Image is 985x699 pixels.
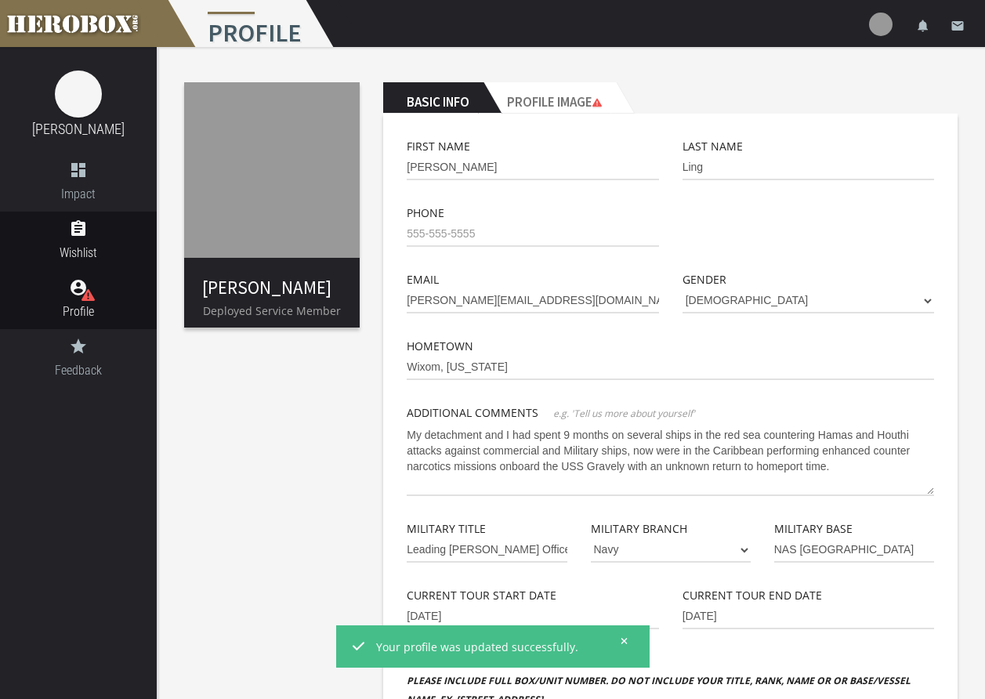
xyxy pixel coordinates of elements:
[32,121,125,137] a: [PERSON_NAME]
[407,604,658,629] input: MM-DD-YYYY
[951,19,965,33] i: email
[407,586,556,604] label: Current Tour Start Date
[407,222,658,247] input: 555-555-5555
[407,404,538,422] label: Additional Comments
[774,520,853,538] label: Military Base
[407,137,470,155] label: First Name
[202,276,331,299] a: [PERSON_NAME]
[916,19,930,33] i: notifications
[683,270,726,288] label: Gender
[591,520,687,538] label: Military Branch
[683,604,934,629] input: MM-DD-YYYY
[383,82,483,114] h2: Basic Info
[553,407,695,420] span: e.g. 'Tell us more about yourself'
[407,337,473,355] label: Hometown
[407,270,439,288] label: Email
[55,71,102,118] img: image
[869,13,893,36] img: user-image
[683,137,743,155] label: Last Name
[376,638,609,656] span: Your profile was updated successfully.
[184,82,360,258] img: image
[407,520,486,538] label: Military Title
[683,586,822,604] label: Current Tour End Date
[184,302,360,320] p: Deployed Service Member
[483,82,616,114] h2: Profile Image
[69,278,88,297] i: account_circle
[407,204,444,222] label: Phone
